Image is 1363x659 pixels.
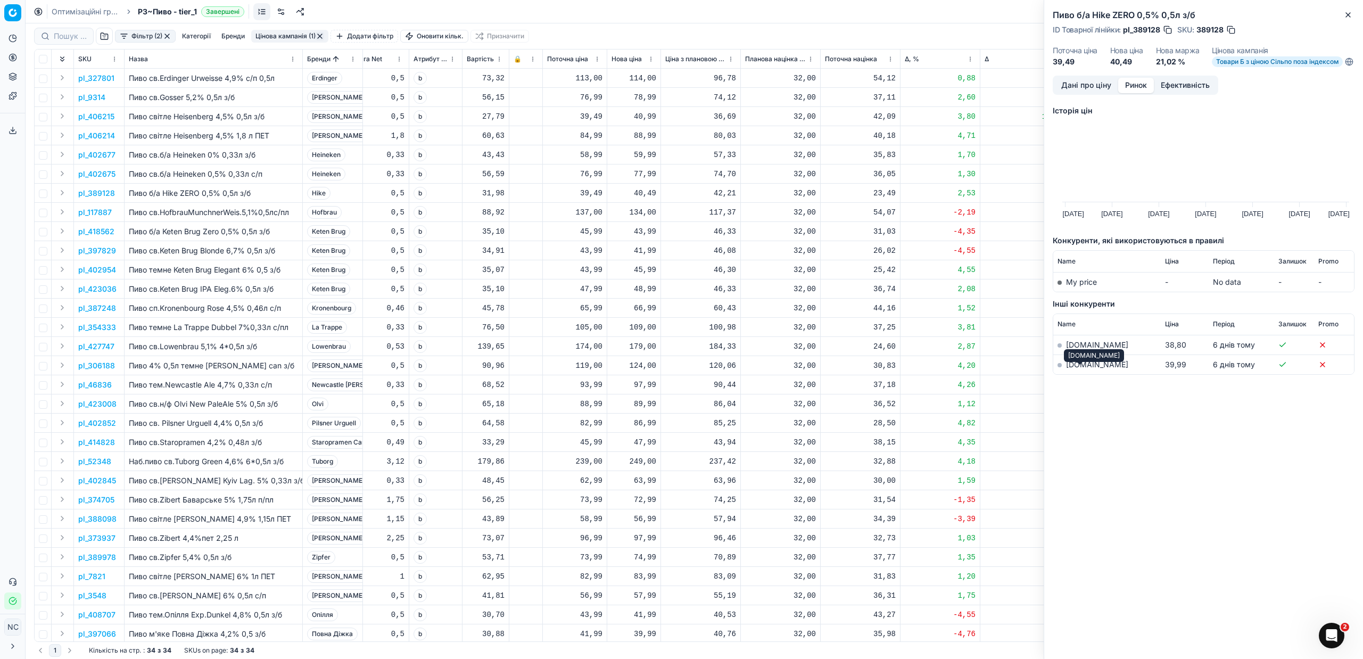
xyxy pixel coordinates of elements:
[78,303,116,314] button: pl_387248
[1341,623,1349,631] span: 2
[147,646,155,655] strong: 34
[612,265,656,275] div: 45,99
[414,91,427,104] span: b
[467,226,505,237] div: 35,10
[745,150,816,160] div: 32,00
[1101,210,1122,218] text: [DATE]
[825,55,877,63] span: Поточна націнка
[745,111,816,122] div: 32,00
[78,245,116,256] p: pl_397829
[78,437,115,448] button: pl_414828
[52,6,244,17] nav: breadcrumb
[129,169,298,179] p: Пиво св.б/а Heineken 0,5% 0,33л с/п
[56,359,69,372] button: Expand
[78,284,117,294] p: pl_423036
[129,245,298,256] p: Пиво св.Keten Brug Blonde 6,7% 0,5л з/б
[129,111,298,122] p: Пиво світле Heisenberg 4,5% 0,5л з/б
[78,571,105,582] button: pl_7821
[745,245,816,256] div: 32,00
[467,169,505,179] div: 56,59
[825,73,896,84] div: 54,12
[4,619,21,636] button: NC
[985,130,1055,141] div: 4
[78,55,92,63] span: SKU
[1066,277,1097,286] span: My price
[1165,257,1179,266] span: Ціна
[985,226,1055,237] div: -2
[1064,349,1124,362] div: [DOMAIN_NAME]
[56,608,69,621] button: Expand
[467,245,505,256] div: 34,91
[1328,210,1350,218] text: [DATE]
[78,456,111,467] button: pl_52348
[56,110,69,122] button: Expand
[825,226,896,237] div: 31,03
[745,73,816,84] div: 32,00
[56,570,69,582] button: Expand
[1053,47,1097,54] dt: Поточна ціна
[56,378,69,391] button: Expand
[985,265,1055,275] div: 2
[1066,340,1128,349] a: [DOMAIN_NAME]
[78,399,117,409] button: pl_423008
[414,110,427,123] span: b
[78,418,116,429] button: pl_402852
[612,150,656,160] div: 59,99
[356,55,382,63] span: Вага Net
[665,111,736,122] div: 36,69
[665,169,736,179] div: 74,70
[78,169,115,179] p: pl_402675
[1053,105,1354,116] h5: Історія цін
[56,589,69,602] button: Expand
[985,73,1055,84] div: 1
[356,226,404,237] div: 0,5
[1156,56,1200,67] dd: 21,02 %
[307,263,350,276] span: Keten Brug
[78,207,112,218] p: pl_117887
[612,188,656,199] div: 40,49
[1212,47,1353,54] dt: Цінова кампанія
[251,30,328,43] button: Цінова кампанія (1)
[414,149,427,161] span: b
[665,73,736,84] div: 96,78
[56,148,69,161] button: Expand
[825,265,896,275] div: 25,42
[905,130,976,141] div: 4,71
[56,129,69,142] button: Expand
[56,397,69,410] button: Expand
[56,416,69,429] button: Expand
[307,129,369,142] span: [PERSON_NAME]
[547,130,602,141] div: 84,99
[665,265,736,275] div: 46,30
[163,646,171,655] strong: 34
[905,169,976,179] div: 1,30
[414,187,427,200] span: b
[665,130,736,141] div: 80,03
[612,207,656,218] div: 134,00
[78,188,115,199] p: pl_389128
[1118,78,1154,93] button: Ринок
[56,512,69,525] button: Expand
[356,169,404,179] div: 0,33
[78,609,115,620] button: pl_408707
[547,245,602,256] div: 43,99
[1110,56,1143,67] dd: 40,49
[985,111,1055,122] div: 1,5
[414,129,427,142] span: b
[467,92,505,103] div: 56,15
[78,475,116,486] button: pl_402845
[56,53,69,65] button: Expand all
[307,168,345,180] span: Heineken
[78,322,116,333] button: pl_354333
[665,188,736,199] div: 42,21
[78,226,114,237] button: pl_418562
[307,110,369,123] span: [PERSON_NAME]
[745,207,816,218] div: 32,00
[307,244,350,257] span: Keten Brug
[1154,78,1217,93] button: Ефективність
[612,169,656,179] div: 77,99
